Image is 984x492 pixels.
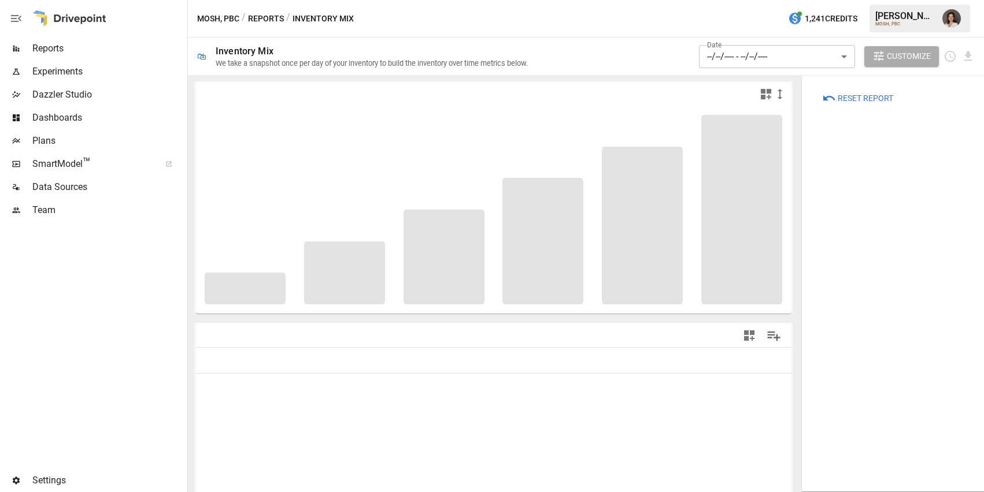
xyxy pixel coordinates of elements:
span: ™ [83,155,91,170]
div: [PERSON_NAME] [875,10,935,21]
button: Reports [248,12,284,26]
button: Customize [864,46,939,67]
label: Date [707,40,722,50]
span: Dashboards [32,111,185,125]
span: Dazzler Studio [32,88,185,102]
button: Reset Report [814,88,901,109]
span: Data Sources [32,180,185,194]
div: We take a snapshot once per day of your inventory to build the inventory over time metrics below. [216,59,528,68]
button: Franziska Ibscher [935,2,968,35]
div: Inventory Mix [216,46,273,57]
button: Manage Columns [761,323,787,349]
span: Team [32,203,185,217]
button: Download report [961,50,975,63]
span: Settings [32,474,185,487]
button: Schedule report [944,50,957,63]
span: SmartModel [32,157,153,171]
div: / [242,12,246,26]
img: Franziska Ibscher [942,9,961,28]
span: Reports [32,42,185,55]
div: MOSH, PBC [875,21,935,27]
div: 🛍 [197,51,206,62]
div: --/--/---- - --/--/---- [699,45,855,68]
button: 1,241Credits [783,8,862,29]
button: MOSH, PBC [197,12,239,26]
div: / [286,12,290,26]
span: Experiments [32,65,185,79]
span: Plans [32,134,185,148]
span: Customize [887,49,931,64]
span: Reset Report [838,91,893,106]
span: 1,241 Credits [805,12,857,26]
